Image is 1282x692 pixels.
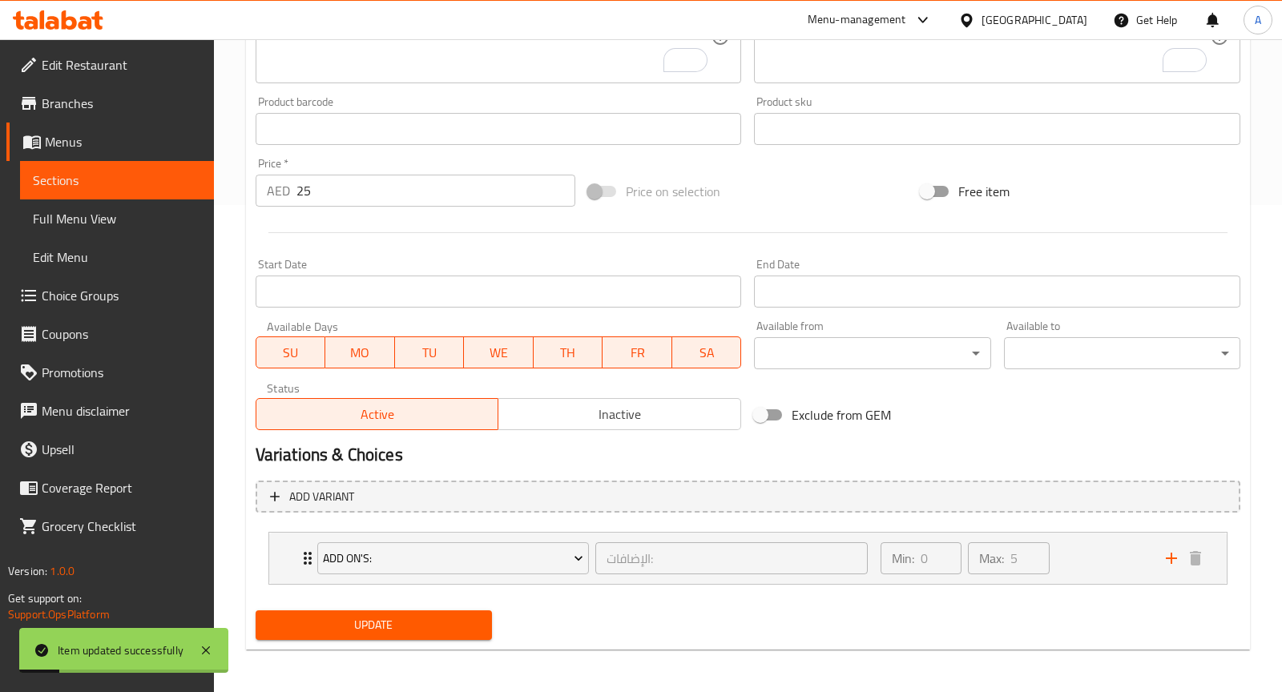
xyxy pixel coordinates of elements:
span: FR [609,341,666,364]
span: Upsell [42,440,201,459]
span: Update [268,615,479,635]
button: FR [603,336,672,368]
a: Choice Groups [6,276,214,315]
span: WE [470,341,527,364]
div: Menu-management [808,10,906,30]
span: MO [332,341,389,364]
p: AED [267,181,290,200]
button: TH [534,336,603,368]
span: Free item [958,182,1010,201]
span: Active [263,403,493,426]
span: Grocery Checklist [42,517,201,536]
span: Add On's: [323,549,583,569]
span: Get support on: [8,588,82,609]
span: Coverage Report [42,478,201,497]
a: Menus [6,123,214,161]
a: Upsell [6,430,214,469]
a: Coupons [6,315,214,353]
input: Please enter price [296,175,575,207]
span: SA [679,341,736,364]
p: Max: [979,549,1004,568]
p: Min: [892,549,914,568]
button: add [1159,546,1183,570]
a: Full Menu View [20,199,214,238]
a: Promotions [6,353,214,392]
a: Grocery Checklist [6,507,214,545]
span: Menus [45,132,201,151]
input: Please enter product barcode [256,113,742,145]
button: delete [1183,546,1207,570]
span: Add variant [289,487,354,507]
span: Price on selection [626,182,720,201]
span: TU [401,341,458,364]
a: Edit Menu [20,238,214,276]
span: Edit Restaurant [42,55,201,74]
span: Choice Groups [42,286,201,305]
button: Inactive [498,398,741,430]
span: TH [540,341,597,364]
button: SA [672,336,742,368]
span: Inactive [505,403,735,426]
button: Add variant [256,481,1240,513]
span: 1.0.0 [50,561,75,581]
button: SU [256,336,325,368]
span: Edit Menu [33,247,201,267]
button: TU [395,336,465,368]
div: Item updated successfully [58,642,183,659]
div: ​ [754,337,990,369]
li: Expand [256,525,1240,591]
a: Edit Restaurant [6,46,214,84]
span: Menu disclaimer [42,401,201,420]
span: Promotions [42,363,201,382]
span: A [1255,11,1261,29]
span: Full Menu View [33,209,201,228]
button: Update [256,610,492,640]
a: Menu disclaimer [6,392,214,430]
div: [GEOGRAPHIC_DATA] [982,11,1087,29]
span: Branches [42,94,201,113]
span: SU [263,341,319,364]
input: Please enter product sku [754,113,1240,145]
button: Active [256,398,499,430]
span: Sections [33,171,201,190]
button: MO [325,336,395,368]
span: Version: [8,561,47,581]
a: Coverage Report [6,469,214,507]
div: Expand [269,533,1227,584]
button: Add On's: [317,542,590,574]
a: Support.OpsPlatform [8,604,110,625]
div: ​ [1004,337,1240,369]
a: Sections [20,161,214,199]
h2: Variations & Choices [256,443,1240,467]
a: Branches [6,84,214,123]
button: WE [464,336,534,368]
span: Exclude from GEM [792,405,891,424]
span: Coupons [42,324,201,344]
